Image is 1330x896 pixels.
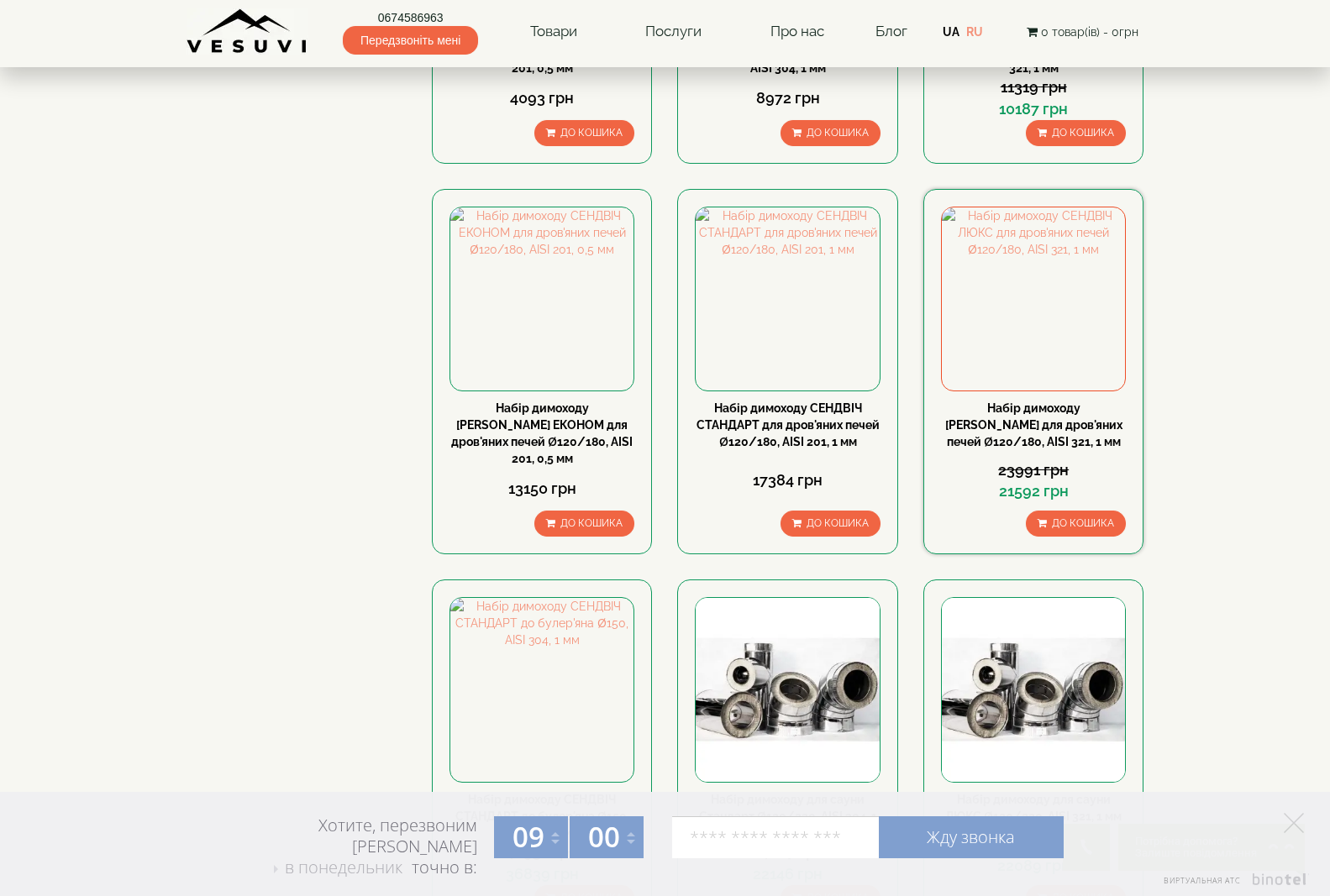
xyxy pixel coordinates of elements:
a: Жду звонка [879,816,1064,858]
button: До кошика [534,511,634,537]
span: 09 [513,818,544,856]
button: 0 товар(ів) - 0грн [1022,23,1143,41]
div: 23991 грн [941,459,1126,481]
a: Набір димоходу СЕНДВІЧ СТАНДАРТ для дров'яних печей Ø120/180, AISI 201, 1 мм [697,401,880,448]
span: 00 [588,818,620,856]
img: Завод VESUVI [187,8,308,55]
a: Про нас [754,13,841,51]
a: RU [966,25,983,39]
span: До кошика [560,127,623,139]
span: 0 товар(ів) - 0грн [1041,25,1138,39]
a: Виртуальная АТС [1154,873,1309,896]
button: До кошика [1026,120,1126,146]
span: Передзвоніть мені [343,26,478,55]
a: 0674586963 [343,9,478,26]
img: Набір димоходу СЕНДВІЧ ЛЮКС для дров'яних печей Ø120/180, AISI 321, 1 мм [942,207,1125,390]
button: До кошика [534,120,634,146]
div: 11319 грн [941,76,1126,98]
a: Набір димоходу [PERSON_NAME] ЕКОНОМ для дров'яних печей Ø120/180, AISI 201, 0,5 мм [451,401,633,465]
span: До кошика [807,517,869,529]
span: До кошика [807,127,869,139]
span: Виртуальная АТС [1164,875,1241,886]
a: Товари [513,13,594,51]
div: 8972 грн [695,87,880,109]
img: Набір димоходу для сауни ЛЮКС Ø120/220, AISI 321, 1 мм [942,598,1125,781]
div: 13150 грн [449,478,634,500]
img: Набір димоходу СЕНДВІЧ ЕКОНОМ для дров'яних печей Ø120/180, AISI 201, 0,5 мм [450,207,633,390]
div: 17384 грн [695,469,880,491]
a: Блог [875,23,907,39]
img: Набір димоходу СЕНДВІЧ СТАНДАРТ до булер'яна Ø150, AISI 304, 1 мм [450,598,633,781]
a: Набір димоходу для буржуйки одностінний ЛЮКС Ø120, AISI 321, 1 мм [944,28,1123,75]
span: в понедельник [285,856,402,878]
span: До кошика [1052,517,1114,529]
div: 21592 грн [941,480,1126,502]
div: 4093 грн [449,87,634,109]
img: Набір димоходу для сауни Стандарт Ø120/220, AISI 304, 1 мм [696,598,879,781]
button: До кошика [781,511,881,537]
a: Набір димоходу для буржуйки одностінний ЕКОНОМ Ø120, AISI 201, 0,5 мм [449,28,634,75]
a: Набір димоходу [PERSON_NAME] для дров'яних печей Ø120/180, AISI 321, 1 мм [945,401,1122,448]
a: Послуги [628,13,718,51]
div: 10187 грн [941,98,1126,120]
div: Хотите, перезвоним [PERSON_NAME] точно в: [254,815,477,880]
button: До кошика [781,120,881,146]
a: UA [943,25,959,39]
a: Набір димоходу для буржуйки одностінний СТАНДАРТ Ø120, AISI 304, 1 мм [698,28,878,75]
span: До кошика [560,517,623,529]
button: До кошика [1026,511,1126,537]
span: До кошика [1052,127,1114,139]
img: Набір димоходу СЕНДВІЧ СТАНДАРТ для дров'яних печей Ø120/180, AISI 201, 1 мм [696,207,879,390]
